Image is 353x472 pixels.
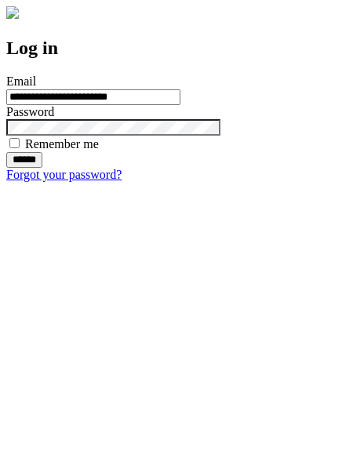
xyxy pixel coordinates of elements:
[6,168,122,181] a: Forgot your password?
[6,38,347,59] h2: Log in
[25,137,99,151] label: Remember me
[6,105,54,118] label: Password
[6,74,36,88] label: Email
[6,6,19,19] img: logo-4e3dc11c47720685a147b03b5a06dd966a58ff35d612b21f08c02c0306f2b779.png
